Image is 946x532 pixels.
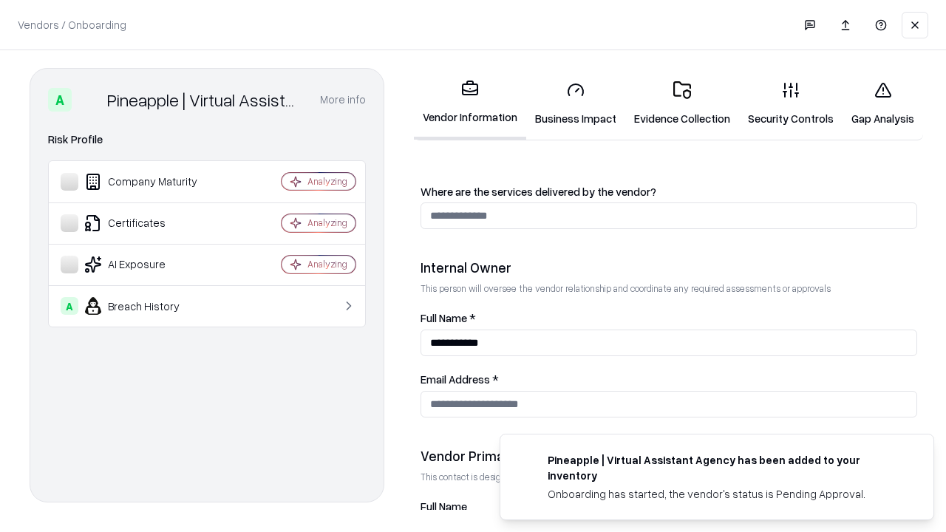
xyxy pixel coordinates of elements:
[107,88,302,112] div: Pineapple | Virtual Assistant Agency
[421,501,917,512] label: Full Name
[421,282,917,295] p: This person will oversee the vendor relationship and coordinate any required assessments or appro...
[61,214,237,232] div: Certificates
[548,486,898,502] div: Onboarding has started, the vendor's status is Pending Approval.
[421,259,917,276] div: Internal Owner
[48,131,366,149] div: Risk Profile
[61,297,78,315] div: A
[421,186,917,197] label: Where are the services delivered by the vendor?
[518,452,536,470] img: trypineapple.com
[548,452,898,483] div: Pineapple | Virtual Assistant Agency has been added to your inventory
[61,256,237,273] div: AI Exposure
[307,216,347,229] div: Analyzing
[61,297,237,315] div: Breach History
[320,86,366,113] button: More info
[307,175,347,188] div: Analyzing
[307,258,347,270] div: Analyzing
[61,173,237,191] div: Company Maturity
[18,17,126,33] p: Vendors / Onboarding
[414,68,526,140] a: Vendor Information
[421,471,917,483] p: This contact is designated to receive the assessment request from Shift
[421,374,917,385] label: Email Address *
[625,69,739,138] a: Evidence Collection
[78,88,101,112] img: Pineapple | Virtual Assistant Agency
[421,447,917,465] div: Vendor Primary Contact
[48,88,72,112] div: A
[526,69,625,138] a: Business Impact
[739,69,843,138] a: Security Controls
[421,313,917,324] label: Full Name *
[843,69,923,138] a: Gap Analysis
